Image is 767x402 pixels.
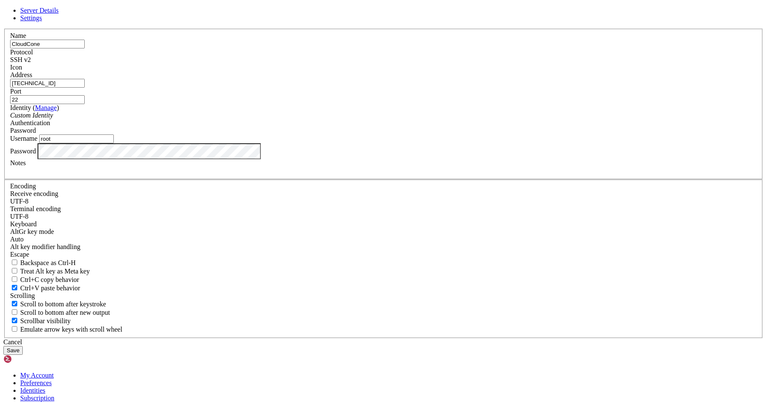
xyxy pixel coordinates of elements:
[33,104,59,111] span: ( )
[12,268,17,273] input: Treat Alt key as Meta key
[20,309,110,316] span: Scroll to bottom after new output
[10,104,59,111] label: Identity
[20,284,80,292] span: Ctrl+V paste behavior
[20,387,46,394] a: Identities
[10,205,61,212] label: The default terminal encoding. ISO-2022 enables character map translations (like graphics maps). ...
[10,112,757,119] div: Custom Identity
[12,276,17,282] input: Ctrl+C copy behavior
[35,104,57,111] a: Manage
[10,326,122,333] label: When using the alternative screen buffer, and DECCKM (Application Cursor Keys) is active, mouse w...
[10,317,71,324] label: The vertical scrollbar mode.
[10,198,757,205] div: UTF-8
[10,276,79,283] label: Ctrl-C copies if true, send ^C to host if false. Ctrl-Shift-C sends ^C to host if true, copies if...
[3,355,52,363] img: Shellngn
[10,309,110,316] label: Scroll to bottom after new output.
[12,326,17,332] input: Emulate arrow keys with scroll wheel
[10,198,29,205] span: UTF-8
[10,251,29,258] span: Escape
[10,268,90,275] label: Whether the Alt key acts as a Meta key or as a distinct Alt key.
[20,379,52,386] a: Preferences
[20,7,59,14] a: Server Details
[10,213,29,220] span: UTF-8
[10,284,80,292] label: Ctrl+V pastes if true, sends ^V to host if false. Ctrl+Shift+V sends ^V to host if true, pastes i...
[20,326,122,333] span: Emulate arrow keys with scroll wheel
[10,56,757,64] div: SSH v2
[10,95,85,104] input: Port Number
[20,317,71,324] span: Scrollbar visibility
[20,394,54,402] a: Subscription
[39,134,114,143] input: Login Username
[10,56,31,63] span: SSH v2
[10,135,38,142] label: Username
[20,276,79,283] span: Ctrl+C copy behavior
[20,14,42,21] a: Settings
[10,251,757,258] div: Escape
[10,236,24,243] span: Auto
[10,71,32,78] label: Address
[10,127,36,134] span: Password
[20,268,90,275] span: Treat Alt key as Meta key
[10,32,26,39] label: Name
[10,64,22,71] label: Icon
[20,372,54,379] a: My Account
[10,190,58,197] label: Set the expected encoding for data received from the host. If the encodings do not match, visual ...
[10,40,85,48] input: Server Name
[10,48,33,56] label: Protocol
[10,119,50,126] label: Authentication
[3,346,23,355] button: Save
[10,127,757,134] div: Password
[10,213,757,220] div: UTF-8
[20,259,76,266] span: Backspace as Ctrl-H
[12,309,17,315] input: Scroll to bottom after new output
[12,318,17,323] input: Scrollbar visibility
[10,112,53,119] i: Custom Identity
[12,260,17,265] input: Backspace as Ctrl-H
[10,292,35,299] label: Scrolling
[10,300,106,308] label: Whether to scroll to the bottom on any keystroke.
[3,338,764,346] div: Cancel
[10,147,36,154] label: Password
[12,285,17,290] input: Ctrl+V paste behavior
[10,243,80,250] label: Controls how the Alt key is handled. Escape: Send an ESC prefix. 8-Bit: Add 128 to the typed char...
[10,220,37,228] label: Keyboard
[20,300,106,308] span: Scroll to bottom after keystroke
[10,88,21,95] label: Port
[10,159,26,166] label: Notes
[10,182,36,190] label: Encoding
[10,228,54,235] label: Set the expected encoding for data received from the host. If the encodings do not match, visual ...
[10,79,85,88] input: Host Name or IP
[10,236,757,243] div: Auto
[12,301,17,306] input: Scroll to bottom after keystroke
[10,259,76,266] label: If true, the backspace should send BS ('\x08', aka ^H). Otherwise the backspace key should send '...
